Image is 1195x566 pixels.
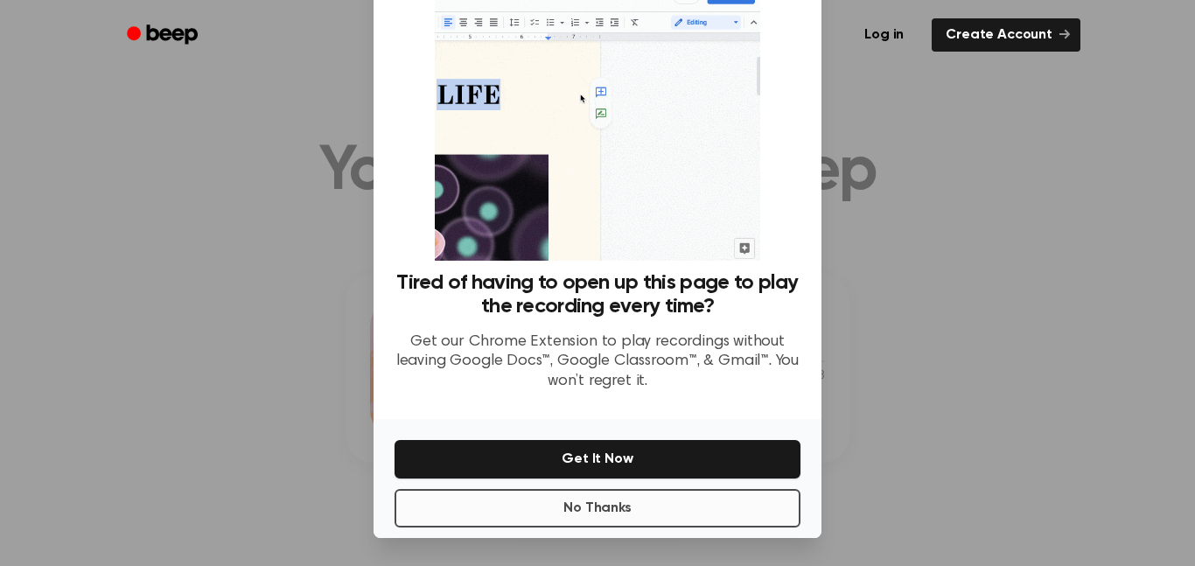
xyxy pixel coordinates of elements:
a: Log in [847,15,921,55]
button: No Thanks [395,489,800,528]
h3: Tired of having to open up this page to play the recording every time? [395,271,800,318]
a: Create Account [932,18,1080,52]
a: Beep [115,18,213,52]
button: Get It Now [395,440,800,479]
p: Get our Chrome Extension to play recordings without leaving Google Docs™, Google Classroom™, & Gm... [395,332,800,392]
